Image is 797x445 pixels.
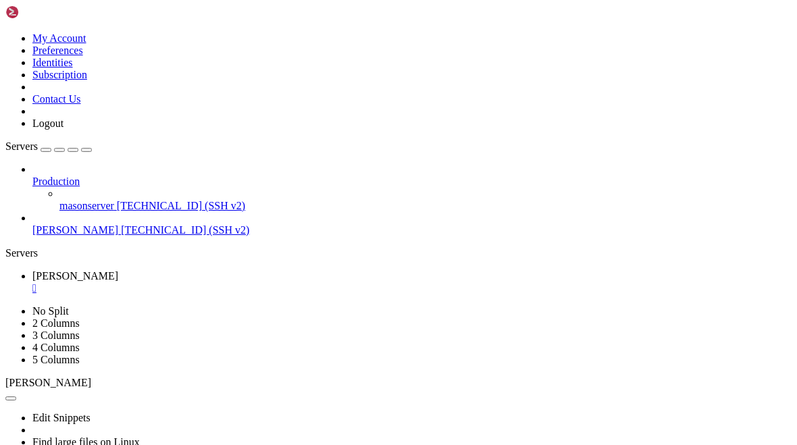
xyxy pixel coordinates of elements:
x-row: New release '24.04.3 LTS' available. [5,230,620,242]
img: Shellngn [5,5,83,19]
li: [PERSON_NAME] [TECHNICAL_ID] (SSH v2) [32,212,792,236]
x-row: root@[PERSON_NAME]:~# [5,286,620,298]
x-row: 4 additional security updates can be applied with ESM Apps. [5,197,620,208]
span: [TECHNICAL_ID] (SSH v2) [117,200,245,211]
span: [PERSON_NAME] [32,270,118,282]
a: Production [32,176,792,188]
a: Preferences [32,45,83,56]
span: masonserver [59,200,114,211]
a: Subscription [32,69,87,80]
x-row: Last login: [DATE] from [TECHNICAL_ID] [5,275,620,286]
x-row: 0 updates can be applied immediately. [5,174,620,185]
x-row: System information as of [DATE] [5,73,620,84]
a: velora [32,270,792,294]
a: 2 Columns [32,317,80,329]
a: 5 Columns [32,354,80,365]
x-row: Expanded Security Maintenance for Applications is not enabled. [5,151,620,163]
a: Logout [32,117,63,129]
x-row: Swap usage: 0% IPv4 address for eth0: [TECHNICAL_ID] [5,129,620,140]
span: Servers [5,140,38,152]
div: Servers [5,247,792,259]
a: Servers [5,140,92,152]
li: Production [32,163,792,212]
a: masonserver [TECHNICAL_ID] (SSH v2) [59,200,792,212]
span: [TECHNICAL_ID] (SSH v2) [121,224,249,236]
a: No Split [32,305,69,317]
a: Edit Snippets [32,412,91,423]
x-row: Welcome to Ubuntu 22.04.5 LTS (GNU/Linux 5.15.0-153-generic x86_64) [5,5,620,17]
x-row: * Documentation: [URL][DOMAIN_NAME] [5,28,620,39]
x-row: System load: 0.11 Processes: 120 [5,95,620,107]
a:  [32,282,792,294]
x-row: * Support: [URL][DOMAIN_NAME] [5,51,620,62]
span: Production [32,176,80,187]
x-row: Learn more about enabling ESM Apps service at [URL][DOMAIN_NAME] [5,207,620,219]
a: My Account [32,32,86,44]
a: 3 Columns [32,330,80,341]
span: [PERSON_NAME] [5,377,91,388]
x-row: Usage of /: 8.4% of 77.35GB Users logged in: 0 [5,107,620,118]
span: [PERSON_NAME] [32,224,118,236]
div: (15, 25) [91,286,96,298]
a: [PERSON_NAME] [TECHNICAL_ID] (SSH v2) [32,224,792,236]
li: masonserver [TECHNICAL_ID] (SSH v2) [59,188,792,212]
x-row: Run 'do-release-upgrade' to upgrade to it. [5,241,620,253]
a: Contact Us [32,93,81,105]
a: Identities [32,57,73,68]
x-row: * Management: [URL][DOMAIN_NAME] [5,39,620,51]
x-row: Memory usage: 59% IPv4 address for eth0: [TECHNICAL_ID] [5,117,620,129]
a: 4 Columns [32,342,80,353]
